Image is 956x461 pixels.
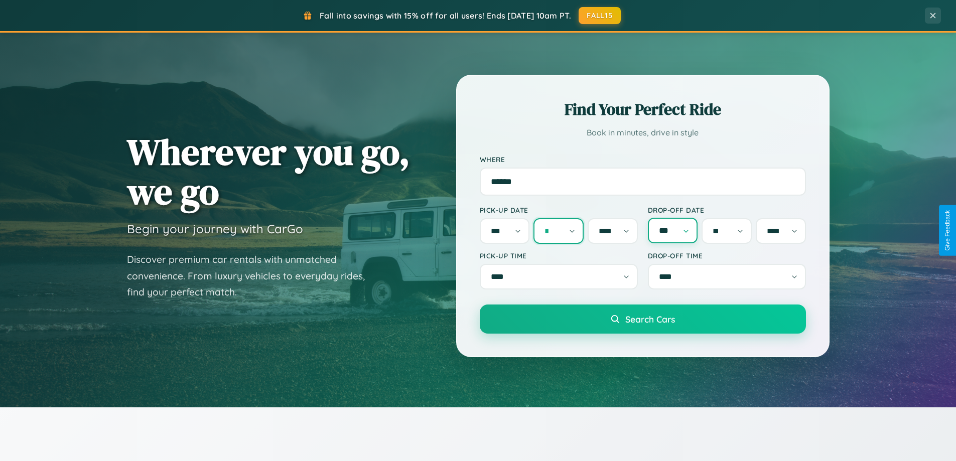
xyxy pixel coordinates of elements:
label: Drop-off Date [648,206,806,214]
label: Drop-off Time [648,251,806,260]
label: Pick-up Date [480,206,638,214]
p: Book in minutes, drive in style [480,125,806,140]
label: Where [480,155,806,164]
label: Pick-up Time [480,251,638,260]
span: Search Cars [625,314,675,325]
h2: Find Your Perfect Ride [480,98,806,120]
h1: Wherever you go, we go [127,132,410,211]
button: Search Cars [480,304,806,334]
button: FALL15 [579,7,621,24]
span: Fall into savings with 15% off for all users! Ends [DATE] 10am PT. [320,11,571,21]
div: Give Feedback [944,210,951,251]
h3: Begin your journey with CarGo [127,221,303,236]
p: Discover premium car rentals with unmatched convenience. From luxury vehicles to everyday rides, ... [127,251,378,300]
